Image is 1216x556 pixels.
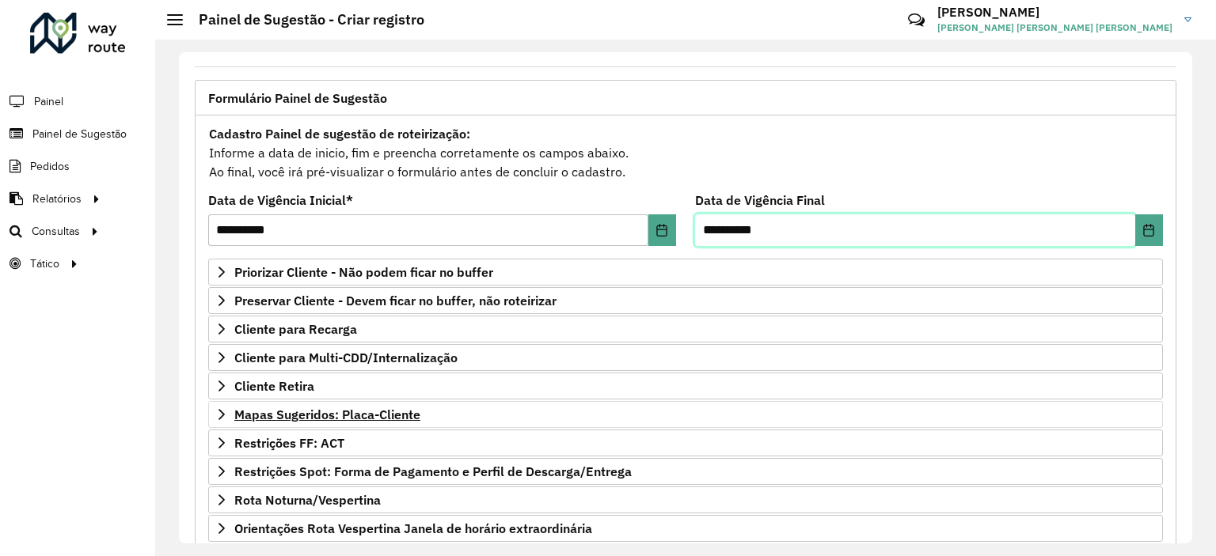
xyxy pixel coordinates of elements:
div: Informe a data de inicio, fim e preencha corretamente os campos abaixo. Ao final, você irá pré-vi... [208,123,1163,182]
a: Preservar Cliente - Devem ficar no buffer, não roteirizar [208,287,1163,314]
span: Cliente para Multi-CDD/Internalização [234,351,458,364]
span: Restrições FF: ACT [234,437,344,449]
a: Cliente para Multi-CDD/Internalização [208,344,1163,371]
h3: [PERSON_NAME] [937,5,1172,20]
a: Cliente para Recarga [208,316,1163,342]
a: Restrições Spot: Forma de Pagamento e Perfil de Descarga/Entrega [208,458,1163,485]
a: Mapas Sugeridos: Placa-Cliente [208,401,1163,428]
a: Priorizar Cliente - Não podem ficar no buffer [208,259,1163,286]
span: Priorizar Cliente - Não podem ficar no buffer [234,266,493,278]
button: Choose Date [1135,214,1163,246]
span: Pedidos [30,158,70,175]
strong: Cadastro Painel de sugestão de roteirização: [209,126,470,142]
span: Painel de Sugestão [32,126,127,142]
span: Rota Noturna/Vespertina [234,494,381,506]
label: Data de Vigência Inicial [208,191,353,210]
a: Restrições FF: ACT [208,429,1163,456]
span: Cliente Retira [234,380,314,392]
span: Consultas [32,223,80,240]
h2: Painel de Sugestão - Criar registro [183,11,424,28]
span: Preservar Cliente - Devem ficar no buffer, não roteirizar [234,294,557,307]
span: Painel [34,93,63,110]
span: Restrições Spot: Forma de Pagamento e Perfil de Descarga/Entrega [234,465,632,478]
span: Formulário Painel de Sugestão [208,92,387,104]
a: Orientações Rota Vespertina Janela de horário extraordinária [208,515,1163,542]
span: Mapas Sugeridos: Placa-Cliente [234,408,420,421]
a: Rota Noturna/Vespertina [208,486,1163,513]
span: Cliente para Recarga [234,323,357,335]
a: Contato Rápido [899,3,933,37]
button: Choose Date [648,214,676,246]
label: Data de Vigência Final [695,191,825,210]
span: Tático [30,255,59,272]
a: Cliente Retira [208,373,1163,399]
span: [PERSON_NAME] [PERSON_NAME] [PERSON_NAME] [937,21,1172,35]
span: Orientações Rota Vespertina Janela de horário extraordinária [234,522,592,535]
span: Relatórios [32,191,82,207]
